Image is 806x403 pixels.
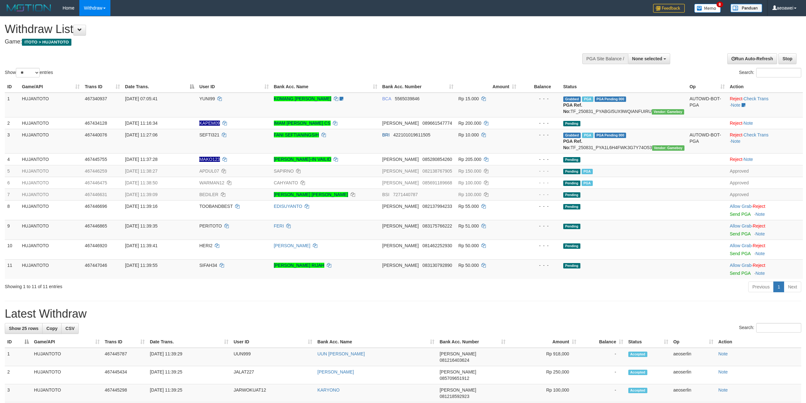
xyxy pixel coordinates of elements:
span: Copy 081218592923 to clipboard [439,394,469,399]
span: [DATE] 11:39:16 [125,204,157,209]
span: Copy 085280854260 to clipboard [422,157,452,162]
a: Note [718,351,728,356]
a: Reject [753,243,765,248]
span: PGA Pending [595,96,626,102]
button: None selected [628,53,670,64]
td: HUJANTOTO [19,220,82,240]
span: [DATE] 11:27:06 [125,132,157,137]
th: ID [5,81,19,93]
th: Action [716,336,801,348]
span: Copy 422101019611505 to clipboard [393,132,431,137]
span: Pending [563,243,580,249]
select: Showentries [16,68,40,77]
span: Rp 15.000 [459,96,479,101]
a: [PERSON_NAME] [317,369,354,374]
a: EDISUYANTO [274,204,302,209]
span: Accepted [628,352,647,357]
td: · [727,240,803,259]
span: BSI [382,192,390,197]
label: Search: [739,323,801,333]
img: panduan.png [730,4,762,12]
a: Next [784,281,801,292]
td: - [579,348,626,366]
span: [PERSON_NAME] [382,157,419,162]
img: Feedback.jpg [653,4,685,13]
a: UUN [PERSON_NAME] [317,351,365,356]
td: 467445298 [102,384,147,402]
span: PGA Pending [595,133,626,138]
span: BRI [382,132,390,137]
th: Amount: activate to sort column ascending [508,336,579,348]
span: Copy 083130792890 to clipboard [422,263,452,268]
span: · [730,243,753,248]
th: Balance [519,81,561,93]
div: - - - [521,132,558,138]
td: - [579,384,626,402]
th: Bank Acc. Number: activate to sort column ascending [437,336,508,348]
a: Note [756,251,765,256]
span: 467446259 [85,168,107,174]
label: Search: [739,68,801,77]
td: aeoserlin [671,366,716,384]
span: Copy 081216403624 to clipboard [439,358,469,363]
span: [PERSON_NAME] [382,180,419,185]
td: UUN999 [231,348,315,366]
span: APDUL07 [199,168,219,174]
span: Grabbed [563,133,581,138]
td: [DATE] 11:39:25 [147,384,231,402]
span: Nama rekening ada tanda titik/strip, harap diedit [199,121,220,126]
td: · [727,153,803,165]
a: [PERSON_NAME] [274,243,310,248]
td: Approved [727,165,803,177]
span: 467446920 [85,243,107,248]
a: [PERSON_NAME] [PERSON_NAME] [274,192,348,197]
span: Pending [563,204,580,209]
span: 467446475 [85,180,107,185]
td: HUJANTOTO [19,117,82,129]
td: HUJANTOTO [19,188,82,200]
span: Marked by aeorahmat [582,133,593,138]
td: 7 [5,188,19,200]
th: Trans ID: activate to sort column ascending [82,81,122,93]
a: Stop [778,53,796,64]
span: 467446696 [85,204,107,209]
td: 10 [5,240,19,259]
a: Note [756,212,765,217]
a: Reject [730,157,743,162]
span: · [730,263,753,268]
span: Pending [563,263,580,268]
a: Reject [753,263,765,268]
a: Note [731,139,741,144]
span: [PERSON_NAME] [382,223,419,228]
input: Search: [756,323,801,333]
a: Allow Grab [730,263,751,268]
a: CAHYANTO [274,180,298,185]
td: HUJANTOTO [31,384,102,402]
span: 467446631 [85,192,107,197]
th: Op: activate to sort column ascending [671,336,716,348]
div: - - - [521,262,558,268]
span: Copy 083175766222 to clipboard [422,223,452,228]
span: [DATE] 11:39:55 [125,263,157,268]
th: Amount: activate to sort column ascending [456,81,519,93]
a: Reject [753,223,765,228]
span: None selected [632,56,662,61]
b: PGA Ref. No: [563,102,582,114]
td: Approved [727,177,803,188]
span: Copy 085709651912 to clipboard [439,376,469,381]
a: Note [756,231,765,236]
td: HUJANTOTO [31,348,102,366]
h1: Withdraw List [5,23,531,36]
span: Marked by aeoserlin [582,181,593,186]
span: Pending [563,192,580,198]
a: Reject [730,132,743,137]
a: Reject [730,121,743,126]
td: aeoserlin [671,384,716,402]
td: · [727,200,803,220]
th: Trans ID: activate to sort column ascending [102,336,147,348]
span: [PERSON_NAME] [382,168,419,174]
td: Rp 100,000 [508,384,579,402]
span: · [730,223,753,228]
td: HUJANTOTO [19,153,82,165]
span: Rp 10.000 [459,132,479,137]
